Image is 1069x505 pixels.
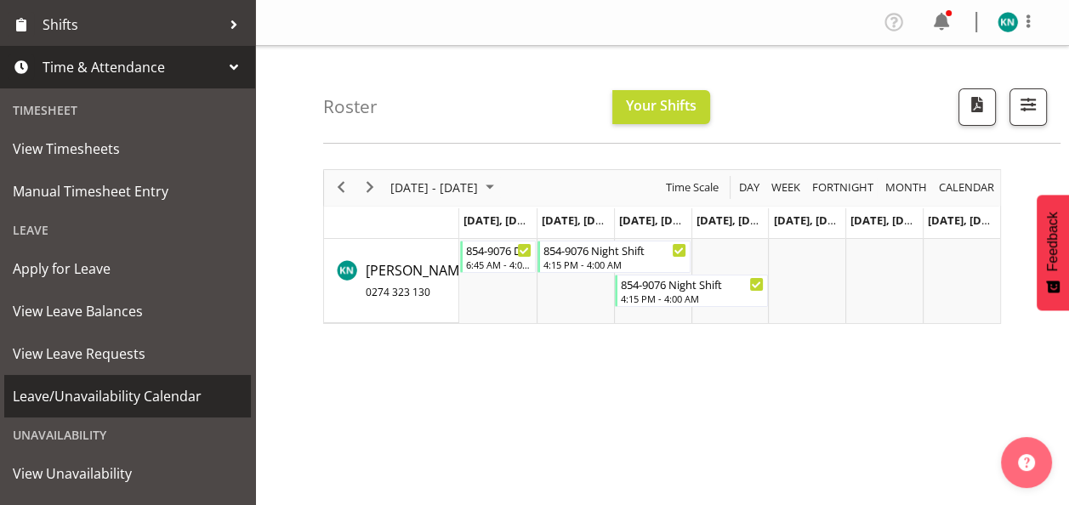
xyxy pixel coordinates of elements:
[737,177,761,198] span: Day
[810,177,875,198] span: Fortnight
[327,170,355,206] div: previous period
[323,97,378,116] h4: Roster
[626,96,697,115] span: Your Shifts
[460,241,536,273] div: Karl Nicol"s event - 854-9076 Day Shift Begin From Monday, October 6, 2025 at 6:45:00 AM GMT+13:0...
[4,213,251,247] div: Leave
[366,285,430,299] span: 0274 323 130
[355,170,384,206] div: next period
[13,383,242,409] span: Leave/Unavailability Calendar
[937,177,996,198] span: calendar
[615,275,768,307] div: Karl Nicol"s event - 854-9076 Night Shift Begin From Wednesday, October 8, 2025 at 4:15:00 PM GMT...
[4,290,251,332] a: View Leave Balances
[366,260,471,301] a: [PERSON_NAME]0274 323 130
[13,298,242,324] span: View Leave Balances
[697,213,774,228] span: [DATE], [DATE]
[936,177,998,198] button: Month
[466,241,532,258] div: 854-9076 Day Shift
[4,128,251,170] a: View Timesheets
[884,177,929,198] span: Month
[810,177,877,198] button: Fortnight
[4,417,251,452] div: Unavailability
[43,54,221,80] span: Time & Attendance
[330,177,353,198] button: Previous
[769,177,804,198] button: Timeline Week
[4,93,251,128] div: Timesheet
[4,247,251,290] a: Apply for Leave
[384,170,504,206] div: October 06 - 12, 2025
[43,12,221,37] span: Shifts
[466,258,532,271] div: 6:45 AM - 4:00 PM
[773,213,850,228] span: [DATE], [DATE]
[13,256,242,281] span: Apply for Leave
[388,177,502,198] button: October 2025
[4,332,251,375] a: View Leave Requests
[537,241,691,273] div: Karl Nicol"s event - 854-9076 Night Shift Begin From Tuesday, October 7, 2025 at 4:15:00 PM GMT+1...
[359,177,382,198] button: Next
[463,213,541,228] span: [DATE], [DATE]
[4,170,251,213] a: Manual Timesheet Entry
[13,341,242,366] span: View Leave Requests
[958,88,996,126] button: Download a PDF of the roster according to the set date range.
[619,213,697,228] span: [DATE], [DATE]
[366,261,471,300] span: [PERSON_NAME]
[1045,212,1060,271] span: Feedback
[770,177,802,198] span: Week
[736,177,763,198] button: Timeline Day
[13,179,242,204] span: Manual Timesheet Entry
[850,213,928,228] span: [DATE], [DATE]
[543,241,686,258] div: 854-9076 Night Shift
[543,258,686,271] div: 4:15 PM - 4:00 AM
[663,177,722,198] button: Time Scale
[612,90,710,124] button: Your Shifts
[323,169,1001,324] div: Timeline Week of October 8, 2025
[1018,454,1035,471] img: help-xxl-2.png
[998,12,1018,32] img: karl-nicole9851.jpg
[928,213,1005,228] span: [DATE], [DATE]
[1009,88,1047,126] button: Filter Shifts
[1037,195,1069,310] button: Feedback - Show survey
[13,136,242,162] span: View Timesheets
[883,177,930,198] button: Timeline Month
[4,375,251,417] a: Leave/Unavailability Calendar
[4,452,251,495] a: View Unavailability
[459,239,1000,323] table: Timeline Week of October 8, 2025
[664,177,720,198] span: Time Scale
[324,239,459,323] td: Karl Nicol resource
[621,292,764,305] div: 4:15 PM - 4:00 AM
[13,461,242,486] span: View Unavailability
[389,177,480,198] span: [DATE] - [DATE]
[621,275,764,292] div: 854-9076 Night Shift
[542,213,619,228] span: [DATE], [DATE]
